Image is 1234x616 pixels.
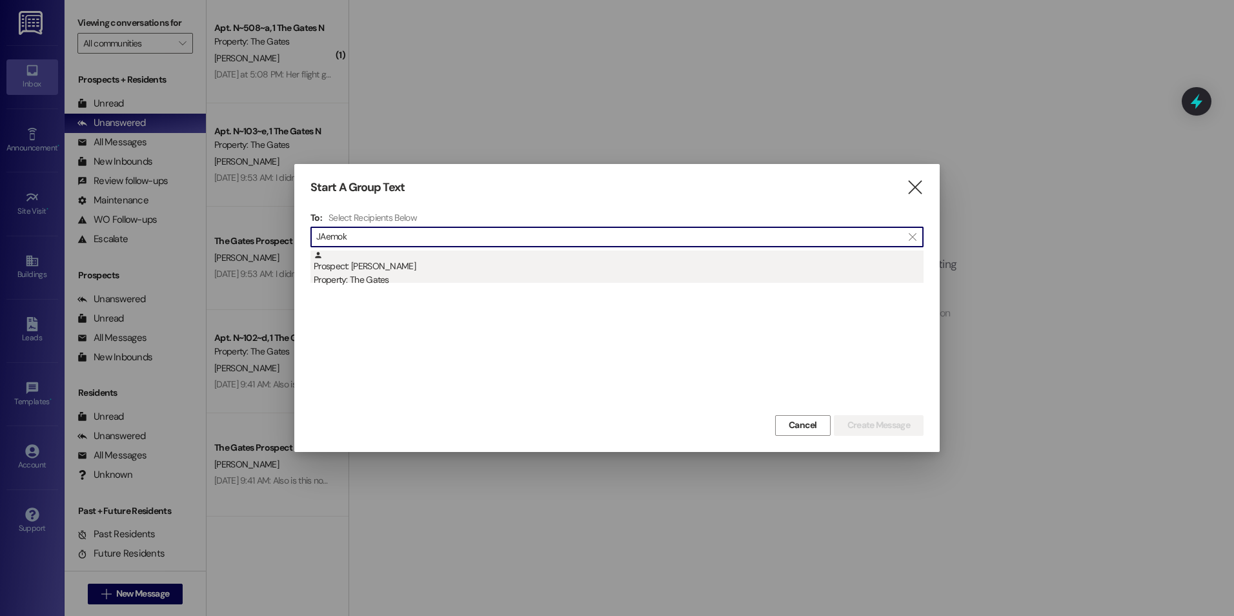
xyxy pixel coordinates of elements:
input: Search for any contact or apartment [316,228,902,246]
h3: To: [310,212,322,223]
h4: Select Recipients Below [329,212,417,223]
i:  [906,181,924,194]
span: Create Message [847,418,910,432]
span: Cancel [789,418,817,432]
div: Prospect: [PERSON_NAME]Property: The Gates [310,251,924,283]
button: Cancel [775,415,831,436]
div: Prospect: [PERSON_NAME] [314,251,924,287]
button: Create Message [834,415,924,436]
div: Property: The Gates [314,273,924,287]
h3: Start A Group Text [310,180,405,195]
button: Clear text [902,227,923,247]
i:  [909,232,916,242]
